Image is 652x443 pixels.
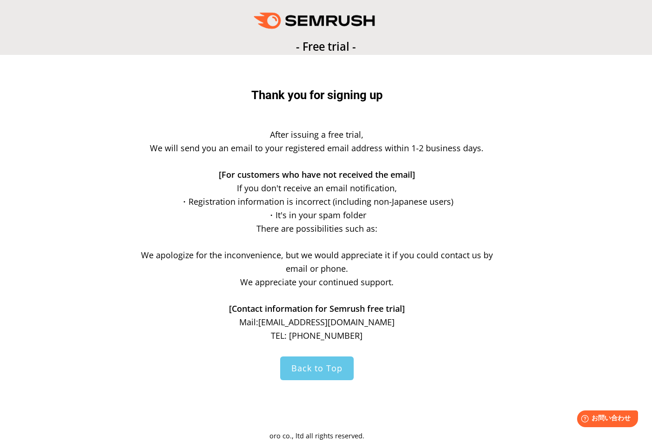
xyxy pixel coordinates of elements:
font: - Free trial - [296,39,356,54]
iframe: Help widget launcher [569,407,642,433]
font: oro co., ltd all rights reserved. [269,431,364,440]
font: [For customers who have not received the email] [219,169,415,180]
font: If you don't receive an email notification, [237,182,397,194]
font: Thank you for signing up [251,88,383,102]
a: Back to Top [280,356,354,380]
font: Back to Top [291,362,343,374]
font: ・Registration information is incorrect (including non-Japanese users) [180,196,453,207]
font: Mail: [239,316,258,328]
font: We appreciate your continued support. [240,276,394,288]
font: [EMAIL_ADDRESS][DOMAIN_NAME] [258,316,395,328]
font: There are possibilities such as: [256,223,377,234]
font: [Contact information for Semrush free trial] [229,303,405,314]
font: We apologize for the inconvenience, but we would appreciate it if you could contact us by email o... [141,249,493,274]
font: TEL: [PHONE_NUMBER] [271,330,363,341]
font: ・It's in your spam folder [267,209,366,221]
font: We will send you an email to your registered email address within 1-2 business days. [150,142,484,154]
font: After issuing a free trial, [270,129,363,140]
